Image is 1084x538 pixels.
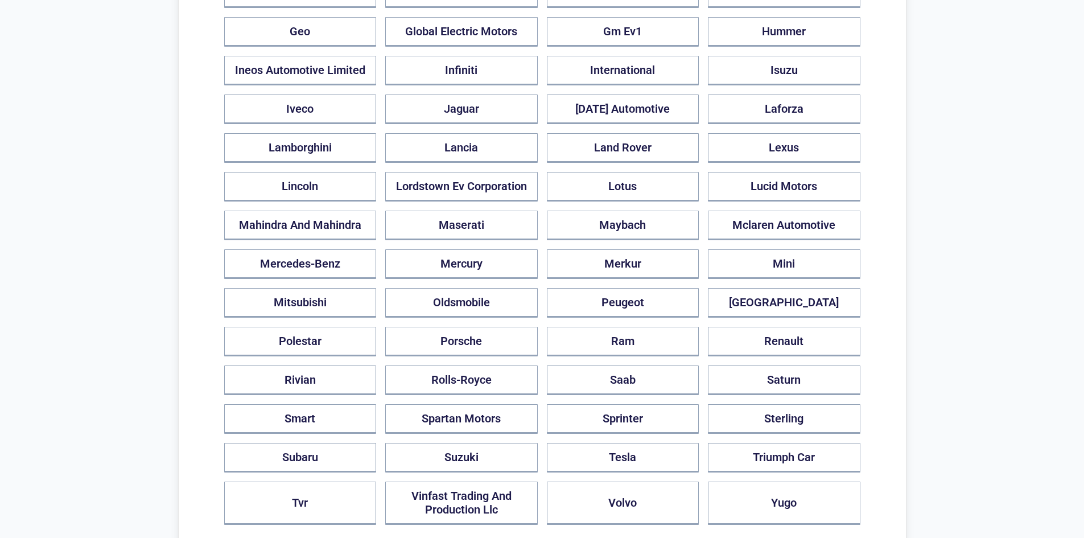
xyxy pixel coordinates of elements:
button: Mini [708,249,860,279]
button: Laforza [708,95,860,124]
button: Lucid Motors [708,172,860,202]
button: Spartan Motors [385,404,538,434]
button: Sterling [708,404,860,434]
button: Iveco [224,95,377,124]
button: Mercedes-Benz [224,249,377,279]
button: Oldsmobile [385,288,538,318]
button: Rolls-Royce [385,365,538,395]
button: [DATE] Automotive [547,95,699,124]
button: Saturn [708,365,860,395]
button: Renault [708,327,860,356]
button: Peugeot [547,288,699,318]
button: Mahindra And Mahindra [224,211,377,240]
button: Lordstown Ev Corporation [385,172,538,202]
button: Suzuki [385,443,538,473]
button: Isuzu [708,56,860,85]
button: Subaru [224,443,377,473]
button: Land Rover [547,133,699,163]
button: Geo [224,17,377,47]
button: Global Electric Motors [385,17,538,47]
button: Triumph Car [708,443,860,473]
button: Mitsubishi [224,288,377,318]
button: Mercury [385,249,538,279]
button: International [547,56,699,85]
button: Lincoln [224,172,377,202]
button: Sprinter [547,404,699,434]
button: Lotus [547,172,699,202]
button: Tvr [224,482,377,525]
button: [GEOGRAPHIC_DATA] [708,288,860,318]
button: Hummer [708,17,860,47]
button: Merkur [547,249,699,279]
button: Volvo [547,482,699,525]
button: Maybach [547,211,699,240]
button: Ineos Automotive Limited [224,56,377,85]
button: Yugo [708,482,860,525]
button: Smart [224,404,377,434]
button: Rivian [224,365,377,395]
button: Lamborghini [224,133,377,163]
button: Ram [547,327,699,356]
button: Infiniti [385,56,538,85]
button: Saab [547,365,699,395]
button: Tesla [547,443,699,473]
button: Lancia [385,133,538,163]
button: Jaguar [385,95,538,124]
button: Polestar [224,327,377,356]
button: Gm Ev1 [547,17,699,47]
button: Porsche [385,327,538,356]
button: Vinfast Trading And Production Llc [385,482,538,525]
button: Maserati [385,211,538,240]
button: Lexus [708,133,860,163]
button: Mclaren Automotive [708,211,860,240]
